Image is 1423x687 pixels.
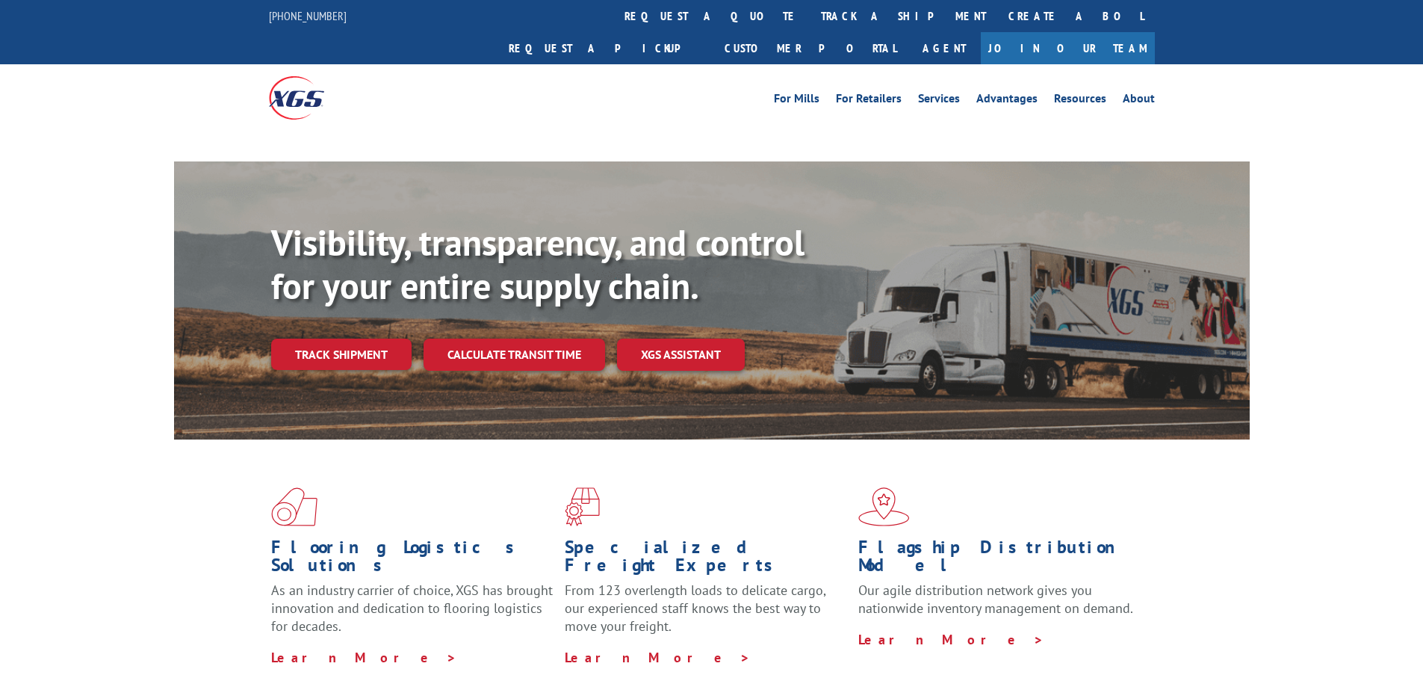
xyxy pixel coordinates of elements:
[271,487,317,526] img: xgs-icon-total-supply-chain-intelligence-red
[497,32,713,64] a: Request a pickup
[271,582,553,635] span: As an industry carrier of choice, XGS has brought innovation and dedication to flooring logistics...
[565,582,847,648] p: From 123 overlength loads to delicate cargo, our experienced staff knows the best way to move you...
[858,631,1044,648] a: Learn More >
[565,538,847,582] h1: Specialized Freight Experts
[858,487,910,526] img: xgs-icon-flagship-distribution-model-red
[981,32,1155,64] a: Join Our Team
[908,32,981,64] a: Agent
[774,93,819,109] a: For Mills
[271,649,457,666] a: Learn More >
[713,32,908,64] a: Customer Portal
[858,538,1141,582] h1: Flagship Distribution Model
[271,538,554,582] h1: Flooring Logistics Solutions
[1054,93,1106,109] a: Resources
[271,219,804,309] b: Visibility, transparency, and control for your entire supply chain.
[565,487,600,526] img: xgs-icon-focused-on-flooring-red
[271,339,412,370] a: Track shipment
[1123,93,1155,109] a: About
[424,339,605,371] a: Calculate transit time
[918,93,960,109] a: Services
[565,649,751,666] a: Learn More >
[617,339,745,371] a: XGS ASSISTANT
[858,582,1133,617] span: Our agile distribution network gives you nationwide inventory management on demand.
[836,93,902,109] a: For Retailers
[976,93,1038,109] a: Advantages
[269,8,347,23] a: [PHONE_NUMBER]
